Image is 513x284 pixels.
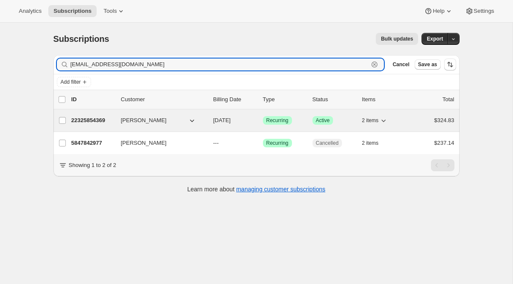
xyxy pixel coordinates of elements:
[434,117,454,123] span: $324.83
[381,35,413,42] span: Bulk updates
[71,114,454,126] div: 22325854369[PERSON_NAME][DATE]SuccessRecurringSuccessActive2 items$324.83
[213,95,256,104] p: Billing Date
[187,185,325,193] p: Learn more about
[121,139,167,147] span: [PERSON_NAME]
[103,8,117,15] span: Tools
[362,114,388,126] button: 2 items
[213,117,231,123] span: [DATE]
[431,159,454,171] nav: Pagination
[474,8,494,15] span: Settings
[362,117,379,124] span: 2 items
[53,8,91,15] span: Subscriptions
[263,95,306,104] div: Type
[121,95,206,104] p: Customer
[213,140,219,146] span: ---
[313,95,355,104] p: Status
[370,60,379,69] button: Clear
[116,114,201,127] button: [PERSON_NAME]
[266,117,289,124] span: Recurring
[236,186,325,193] a: managing customer subscriptions
[362,95,405,104] div: Items
[415,59,441,70] button: Save as
[422,33,448,45] button: Export
[362,140,379,146] span: 2 items
[418,61,437,68] span: Save as
[48,5,97,17] button: Subscriptions
[427,35,443,42] span: Export
[61,79,81,85] span: Add filter
[442,95,454,104] p: Total
[266,140,289,146] span: Recurring
[389,59,413,70] button: Cancel
[19,8,41,15] span: Analytics
[71,95,454,104] div: IDCustomerBilling DateTypeStatusItemsTotal
[121,116,167,125] span: [PERSON_NAME]
[69,161,116,170] p: Showing 1 to 2 of 2
[392,61,409,68] span: Cancel
[434,140,454,146] span: $237.14
[376,33,418,45] button: Bulk updates
[419,5,458,17] button: Help
[316,140,339,146] span: Cancelled
[316,117,330,124] span: Active
[14,5,47,17] button: Analytics
[362,137,388,149] button: 2 items
[71,116,114,125] p: 22325854369
[71,95,114,104] p: ID
[460,5,499,17] button: Settings
[71,59,369,70] input: Filter subscribers
[433,8,444,15] span: Help
[444,59,456,70] button: Sort the results
[98,5,130,17] button: Tools
[53,34,109,44] span: Subscriptions
[71,137,454,149] div: 5847842977[PERSON_NAME]---SuccessRecurringCancelled2 items$237.14
[71,139,114,147] p: 5847842977
[116,136,201,150] button: [PERSON_NAME]
[57,77,91,87] button: Add filter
